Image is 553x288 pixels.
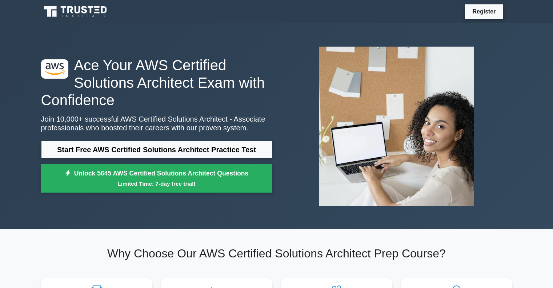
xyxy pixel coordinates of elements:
[468,7,500,16] a: Register
[41,141,272,158] a: Start Free AWS Certified Solutions Architect Practice Test
[41,115,272,132] p: Join 10,000+ successful AWS Certified Solutions Architect - Associate professionals who boosted t...
[50,179,263,188] small: Limited Time: 7-day free trial!
[41,246,512,260] h2: Why Choose Our AWS Certified Solutions Architect Prep Course?
[41,56,272,109] h1: Ace Your AWS Certified Solutions Architect Exam with Confidence
[41,164,272,193] a: Unlock 5645 AWS Certified Solutions Architect QuestionsLimited Time: 7-day free trial!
